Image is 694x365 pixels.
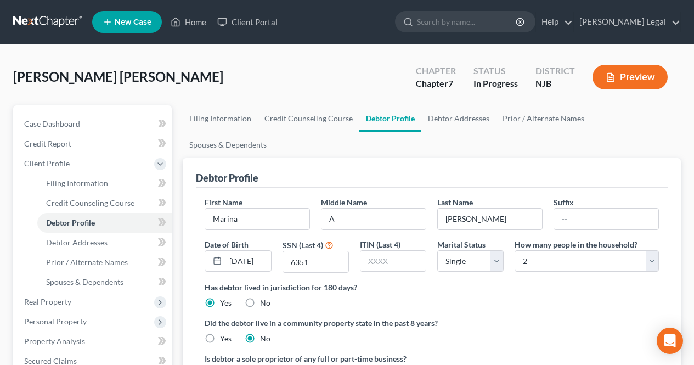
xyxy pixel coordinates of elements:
label: How many people in the household? [515,239,637,250]
span: Spouses & Dependents [46,277,123,287]
a: Filing Information [37,173,172,193]
span: Case Dashboard [24,119,80,128]
a: Spouses & Dependents [37,272,172,292]
input: XXXX [283,251,348,272]
div: In Progress [473,77,518,90]
input: Search by name... [417,12,517,32]
div: Chapter [416,77,456,90]
label: ITIN (Last 4) [360,239,400,250]
span: Prior / Alternate Names [46,257,128,267]
div: NJB [535,77,575,90]
label: No [260,297,270,308]
a: Debtor Profile [37,213,172,233]
a: Credit Counseling Course [37,193,172,213]
input: XXXX [360,251,426,272]
span: Real Property [24,297,71,306]
span: Filing Information [46,178,108,188]
label: Has debtor lived in jurisdiction for 180 days? [205,282,659,293]
a: Credit Report [15,134,172,154]
input: -- [205,209,309,229]
span: Debtor Addresses [46,238,108,247]
label: Suffix [554,196,574,208]
div: Status [473,65,518,77]
button: Preview [593,65,668,89]
a: Credit Counseling Course [258,105,359,132]
a: Debtor Addresses [37,233,172,252]
div: Chapter [416,65,456,77]
a: [PERSON_NAME] Legal [574,12,680,32]
label: Yes [220,333,232,344]
a: Debtor Profile [359,105,421,132]
label: SSN (Last 4) [283,239,323,251]
label: No [260,333,270,344]
span: New Case [115,18,151,26]
span: Personal Property [24,317,87,326]
input: M.I [321,209,426,229]
input: -- [438,209,542,229]
span: Credit Report [24,139,71,148]
label: Last Name [437,196,473,208]
span: Debtor Profile [46,218,95,227]
span: Property Analysis [24,336,85,346]
a: Help [536,12,573,32]
label: Yes [220,297,232,308]
input: -- [554,209,658,229]
span: Client Profile [24,159,70,168]
label: Middle Name [321,196,367,208]
div: Open Intercom Messenger [657,328,683,354]
a: Debtor Addresses [421,105,496,132]
a: Prior / Alternate Names [496,105,591,132]
div: District [535,65,575,77]
label: Did the debtor live in a community property state in the past 8 years? [205,317,659,329]
span: Credit Counseling Course [46,198,134,207]
a: Property Analysis [15,332,172,351]
input: MM/DD/YYYY [225,251,270,272]
a: Filing Information [183,105,258,132]
label: Marital Status [437,239,486,250]
div: Debtor Profile [196,171,258,184]
a: Prior / Alternate Names [37,252,172,272]
a: Case Dashboard [15,114,172,134]
a: Spouses & Dependents [183,132,273,158]
label: Date of Birth [205,239,249,250]
a: Home [165,12,212,32]
span: [PERSON_NAME] [PERSON_NAME] [13,69,223,85]
label: Is debtor a sole proprietor of any full or part-time business? [205,353,426,364]
a: Client Portal [212,12,283,32]
label: First Name [205,196,242,208]
span: 7 [448,78,453,88]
